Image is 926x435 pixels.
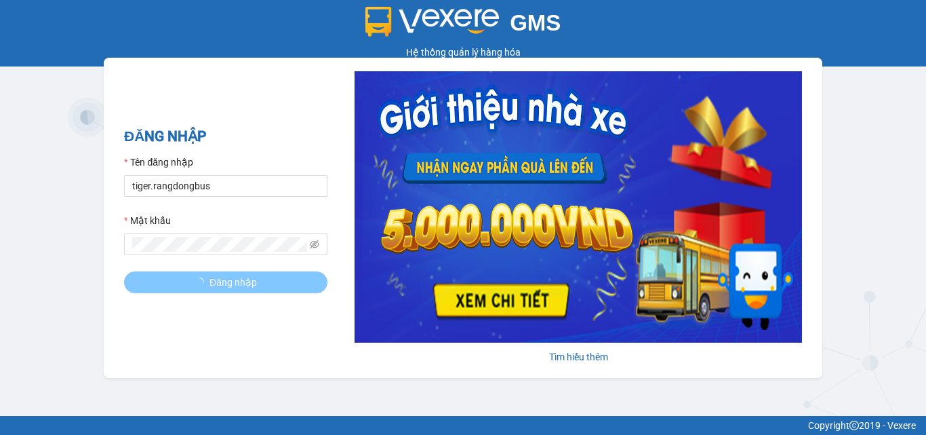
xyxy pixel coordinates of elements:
[365,7,500,37] img: logo 2
[355,71,802,343] img: banner-0
[310,240,319,249] span: eye-invisible
[10,418,916,433] div: Copyright 2019 - Vexere
[124,213,171,228] label: Mật khẩu
[132,237,307,252] input: Mật khẩu
[195,278,209,287] span: loading
[124,271,327,293] button: Đăng nhập
[510,10,561,35] span: GMS
[365,20,561,31] a: GMS
[849,421,859,430] span: copyright
[3,45,923,60] div: Hệ thống quản lý hàng hóa
[209,275,257,290] span: Đăng nhập
[124,126,327,148] h2: ĐĂNG NHẬP
[124,155,193,170] label: Tên đăng nhập
[124,175,327,197] input: Tên đăng nhập
[355,349,802,364] div: Tìm hiểu thêm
